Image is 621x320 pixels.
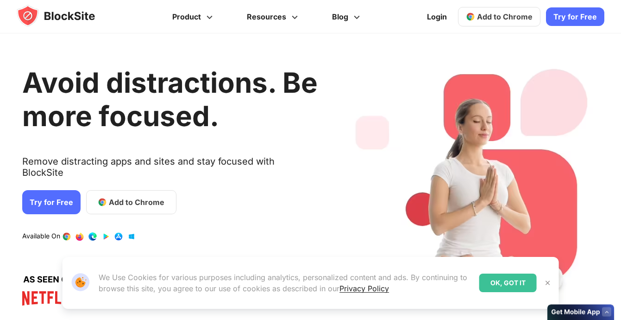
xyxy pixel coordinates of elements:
[22,66,318,133] h1: Avoid distractions. Be more focused.
[542,277,554,289] button: Close
[466,12,475,21] img: chrome-icon.svg
[22,232,60,241] text: Available On
[339,284,389,293] a: Privacy Policy
[421,6,452,28] a: Login
[99,272,472,294] p: We Use Cookies for various purposes including analytics, personalized content and ads. By continu...
[477,12,533,21] span: Add to Chrome
[86,190,176,214] a: Add to Chrome
[109,197,164,208] span: Add to Chrome
[22,190,81,214] a: Try for Free
[17,5,113,27] img: blocksite-icon.5d769676.svg
[479,274,537,292] div: OK, GOT IT
[546,7,604,26] a: Try for Free
[544,279,552,287] img: Close
[458,7,540,26] a: Add to Chrome
[22,156,318,186] text: Remove distracting apps and sites and stay focused with BlockSite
